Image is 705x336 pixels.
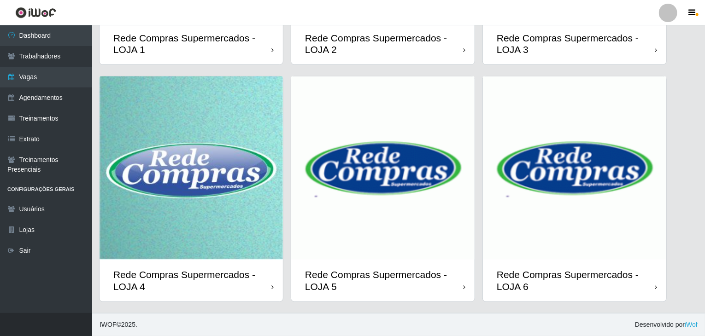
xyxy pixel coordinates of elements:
div: Rede Compras Supermercados - LOJA 5 [305,269,463,292]
div: Rede Compras Supermercados - LOJA 6 [497,269,655,292]
a: iWof [685,321,698,328]
a: Rede Compras Supermercados - LOJA 6 [483,76,666,301]
img: cardImg [291,76,475,260]
div: Rede Compras Supermercados - LOJA 3 [497,32,655,55]
div: Rede Compras Supermercados - LOJA 1 [113,32,271,55]
img: cardImg [483,76,666,260]
img: CoreUI Logo [15,7,56,18]
span: Desenvolvido por [635,320,698,330]
span: © 2025 . [100,320,137,330]
span: IWOF [100,321,117,328]
a: Rede Compras Supermercados - LOJA 4 [100,76,283,301]
div: Rede Compras Supermercados - LOJA 4 [113,269,271,292]
div: Rede Compras Supermercados - LOJA 2 [305,32,463,55]
img: cardImg [100,76,283,260]
a: Rede Compras Supermercados - LOJA 5 [291,76,475,301]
